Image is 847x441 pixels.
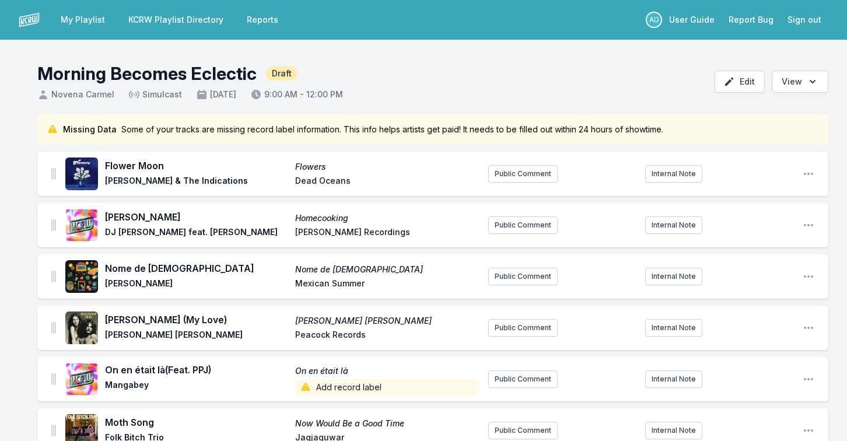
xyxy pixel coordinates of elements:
span: [PERSON_NAME] Recordings [295,226,478,240]
span: [PERSON_NAME] [PERSON_NAME] [105,329,288,343]
span: Peacock Records [295,329,478,343]
span: On en était là (Feat. PPJ) [105,363,288,377]
img: Drag Handle [51,322,56,334]
a: Report Bug [722,9,780,30]
span: Moth Song [105,415,288,429]
button: Public Comment [488,268,558,285]
a: KCRW Playlist Directory [121,9,230,30]
span: [DATE] [196,89,236,100]
button: Sign out [780,9,828,30]
span: Mangabey [105,379,288,395]
button: Internal Note [645,319,702,337]
img: Drag Handle [51,219,56,231]
p: Andrea Domanick [646,12,662,28]
span: Novena Carmel [37,89,114,100]
img: Drag Handle [51,271,56,282]
span: Nome de [DEMOGRAPHIC_DATA] [295,264,478,275]
span: Some of your tracks are missing record label information. This info helps artists get paid! It ne... [121,124,663,135]
h1: Morning Becomes Eclectic [37,63,257,84]
button: Open playlist item options [803,373,814,385]
span: Dead Oceans [295,175,478,189]
span: DJ [PERSON_NAME] feat. [PERSON_NAME] [105,226,288,240]
button: Public Comment [488,165,558,183]
button: Internal Note [645,422,702,439]
a: My Playlist [54,9,112,30]
span: [PERSON_NAME] (My Love) [105,313,288,327]
span: Homecooking [295,212,478,224]
img: Nome de Deus [65,260,98,293]
button: Public Comment [488,370,558,388]
button: Internal Note [645,268,702,285]
span: [PERSON_NAME] [105,210,288,224]
a: Reports [240,9,285,30]
span: Draft [266,66,297,80]
button: Internal Note [645,216,702,234]
button: Open playlist item options [803,168,814,180]
span: Flowers [295,161,478,173]
span: Add record label [295,379,478,395]
button: Open playlist item options [803,219,814,231]
img: logo-white-87cec1fa9cbef997252546196dc51331.png [19,9,40,30]
img: Drag Handle [51,168,56,180]
span: [PERSON_NAME] & The Indications [105,175,288,189]
img: Drag Handle [51,425,56,436]
span: [PERSON_NAME] [PERSON_NAME] [295,315,478,327]
img: Flowers [65,157,98,190]
button: Open options [772,71,828,93]
span: On en était là [295,365,478,377]
span: 9:00 AM - 12:00 PM [250,89,343,100]
button: Internal Note [645,165,702,183]
span: Mexican Summer [295,278,478,292]
button: Internal Note [645,370,702,388]
button: Public Comment [488,422,558,439]
span: Now Would Be a Good Time [295,418,478,429]
span: [PERSON_NAME] [105,278,288,292]
img: Homecooking [65,209,98,242]
span: Simulcast [128,89,182,100]
span: Nome de [DEMOGRAPHIC_DATA] [105,261,288,275]
button: Edit [715,71,765,93]
span: Flower Moon [105,159,288,173]
img: Buckingham Nicks [65,311,98,344]
button: Open playlist item options [803,425,814,436]
img: On en était là [65,363,98,395]
span: Missing Data [63,124,117,135]
a: User Guide [662,9,722,30]
button: Open playlist item options [803,271,814,282]
button: Public Comment [488,216,558,234]
button: Public Comment [488,319,558,337]
img: Drag Handle [51,373,56,385]
button: Open playlist item options [803,322,814,334]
